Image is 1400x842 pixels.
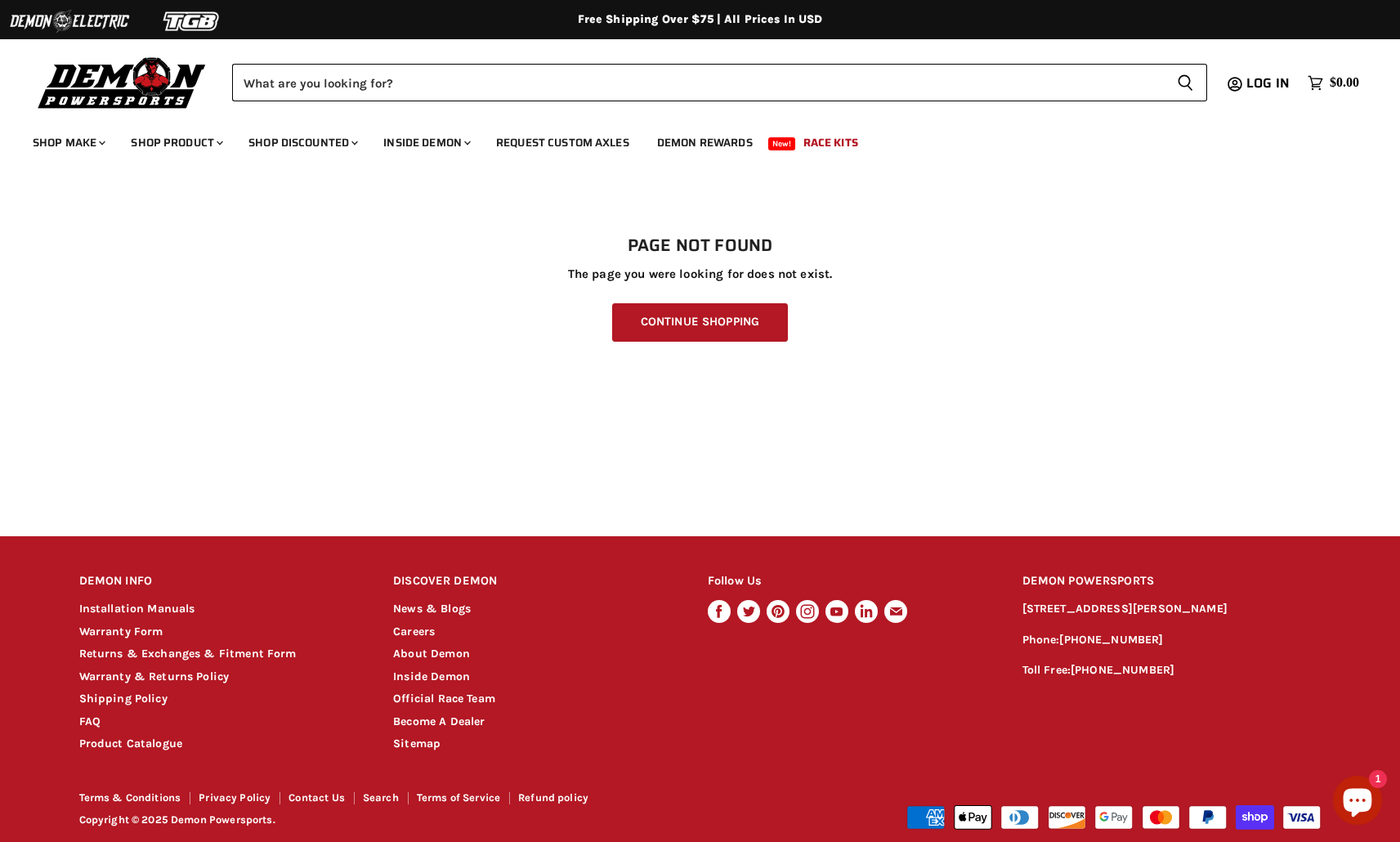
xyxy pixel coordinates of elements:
a: Continue Shopping [612,303,788,342]
h2: DISCOVER DEMON [393,562,677,601]
a: Request Custom Axles [484,126,642,159]
a: Installation Manuals [79,602,195,616]
span: New! [768,137,796,150]
span: $0.00 [1330,75,1359,91]
a: Shop Make [20,126,115,159]
ul: Main menu [20,119,1355,159]
p: Toll Free: [1022,661,1322,680]
a: Shop Discounted [236,126,368,159]
a: [PHONE_NUMBER] [1059,633,1163,647]
a: Race Kits [791,126,870,159]
input: Search [232,64,1164,101]
p: Copyright © 2025 Demon Powersports. [79,814,702,826]
a: About Demon [393,647,470,661]
img: TGB Logo 2 [131,6,253,37]
a: Warranty Form [79,625,163,638]
a: Inside Demon [393,670,470,683]
button: Search [1164,64,1207,101]
a: Returns & Exchanges & Fitment Form [79,647,297,661]
a: Privacy Policy [199,791,271,804]
p: The page you were looking for does not exist. [79,267,1322,281]
a: News & Blogs [393,602,471,616]
a: Refund policy [518,791,588,804]
a: Search [363,791,399,804]
a: Demon Rewards [645,126,765,159]
a: $0.00 [1299,71,1367,95]
a: Inside Demon [371,126,481,159]
a: Terms & Conditions [79,791,181,804]
a: Warranty & Returns Policy [79,670,230,683]
a: Shipping Policy [79,692,168,705]
a: Terms of Service [417,791,500,804]
a: FAQ [79,714,101,728]
img: Demon Powersports [33,53,212,111]
a: Product Catalogue [79,737,183,750]
a: Shop Product [119,126,233,159]
h2: DEMON INFO [79,562,363,601]
p: Phone: [1022,631,1322,650]
a: Official Race Team [393,692,495,705]
a: Become A Dealer [393,714,485,728]
a: Log in [1239,76,1299,91]
inbox-online-store-chat: Shopify online store chat [1328,776,1387,829]
h1: Page not found [79,236,1322,256]
span: Log in [1246,73,1290,93]
img: Demon Electric Logo 2 [8,6,131,37]
p: [STREET_ADDRESS][PERSON_NAME] [1022,600,1322,619]
a: Contact Us [288,791,345,804]
a: Sitemap [393,737,441,750]
h2: DEMON POWERSPORTS [1022,562,1322,601]
div: Free Shipping Over $75 | All Prices In USD [47,12,1354,27]
h2: Follow Us [708,562,991,601]
a: [PHONE_NUMBER] [1071,663,1174,677]
nav: Footer [79,792,702,809]
a: Careers [393,625,435,638]
form: Product [232,64,1207,101]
